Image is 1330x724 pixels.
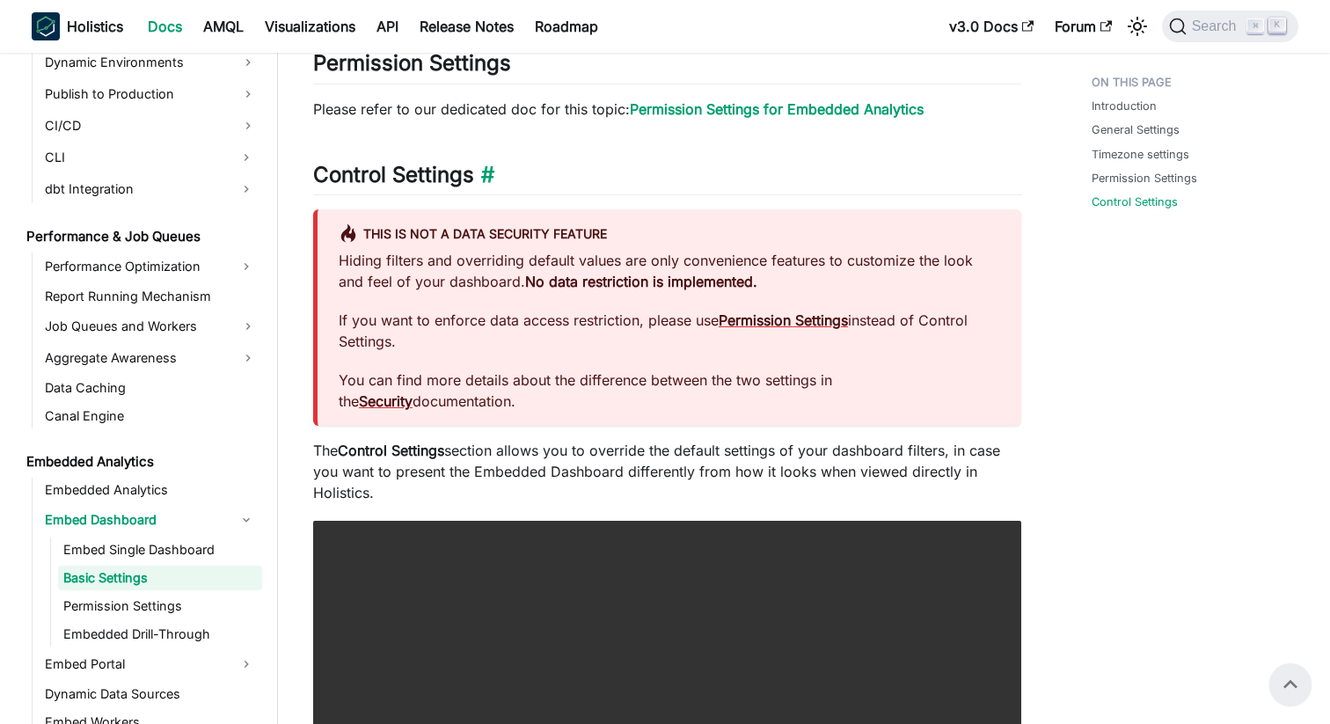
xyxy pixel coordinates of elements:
a: Dynamic Environments [40,48,262,77]
kbd: K [1268,18,1286,33]
a: Basic Settings [58,566,262,590]
button: Search (Command+K) [1162,11,1298,42]
span: Search [1187,18,1247,34]
button: Expand sidebar category 'CLI' [230,143,262,172]
button: Scroll back to top [1269,663,1312,706]
h2: Control Settings [313,162,1021,195]
a: General Settings [1092,121,1180,138]
p: Hiding filters and overriding default values are only convenience features to customize the look ... [339,250,1000,292]
a: Job Queues and Workers [40,312,262,340]
a: Publish to Production [40,80,262,108]
a: Performance Optimization [40,252,230,281]
a: Release Notes [409,12,524,40]
a: API [366,12,409,40]
a: dbt Integration [40,175,230,203]
a: Permission Settings [58,594,262,618]
a: Embed Dashboard [40,506,230,534]
a: Report Running Mechanism [40,284,262,309]
p: If you want to enforce data access restriction, please use instead of Control Settings. [339,310,1000,352]
a: Introduction [1092,98,1157,114]
a: Roadmap [524,12,609,40]
a: Embed Single Dashboard [58,538,262,562]
p: Please refer to our dedicated doc for this topic: [313,99,1021,120]
div: This is not a data security feature [339,223,1000,246]
img: Holistics [32,12,60,40]
a: CLI [40,143,230,172]
a: Dynamic Data Sources [40,682,262,706]
strong: Control Settings [338,442,444,459]
a: Data Caching [40,376,262,400]
a: Permission Settings for Embedded Analytics [630,100,924,118]
kbd: ⌘ [1246,18,1264,34]
strong: No data restriction is implemented. [525,273,757,290]
a: v3.0 Docs [939,12,1044,40]
b: Holistics [67,16,123,37]
a: Embedded Analytics [21,450,262,474]
button: Expand sidebar category 'dbt Integration' [230,175,262,203]
button: Expand sidebar category 'Embed Portal' [230,650,262,678]
a: Permission Settings [1092,170,1197,186]
a: Permission Settings [719,311,848,329]
a: Docs [137,12,193,40]
a: Canal Engine [40,404,262,428]
p: The section allows you to override the default settings of your dashboard filters, in case you wa... [313,440,1021,503]
a: Direct link to Control Settings [474,162,494,187]
a: Security [359,392,413,410]
a: Visualizations [254,12,366,40]
nav: Docs sidebar [14,53,278,724]
a: Embedded Analytics [40,478,262,502]
a: HolisticsHolistics [32,12,123,40]
p: You can find more details about the difference between the two settings in the documentation. [339,369,1000,412]
button: Collapse sidebar category 'Embed Dashboard' [230,506,262,534]
a: Embedded Drill-Through [58,622,262,647]
a: Control Settings [1092,194,1178,210]
a: Timezone settings [1092,146,1189,163]
a: Aggregate Awareness [40,344,262,372]
a: Forum [1044,12,1122,40]
a: AMQL [193,12,254,40]
button: Expand sidebar category 'Performance Optimization' [230,252,262,281]
a: CI/CD [40,112,262,140]
h2: Permission Settings [313,50,1021,84]
button: Switch between dark and light mode (currently light mode) [1123,12,1151,40]
a: Embed Portal [40,650,230,678]
a: Performance & Job Queues [21,224,262,249]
